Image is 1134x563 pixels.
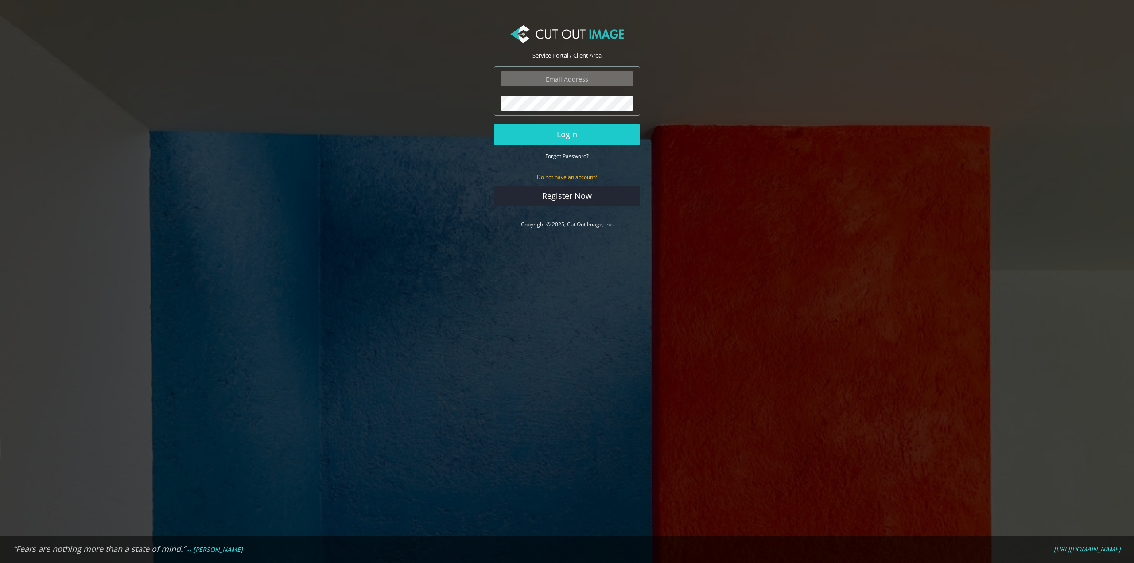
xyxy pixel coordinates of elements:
[1054,545,1121,553] a: [URL][DOMAIN_NAME]
[532,51,602,59] span: Service Portal / Client Area
[494,186,640,206] a: Register Now
[537,173,597,181] small: Do not have an account?
[494,124,640,145] button: Login
[521,221,614,228] a: Copyright © 2025, Cut Out Image, Inc.
[13,544,186,554] em: “Fears are nothing more than a state of mind.”
[187,545,243,554] em: -- [PERSON_NAME]
[545,152,589,160] a: Forgot Password?
[501,71,633,86] input: Email Address
[510,25,624,43] img: Cut Out Image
